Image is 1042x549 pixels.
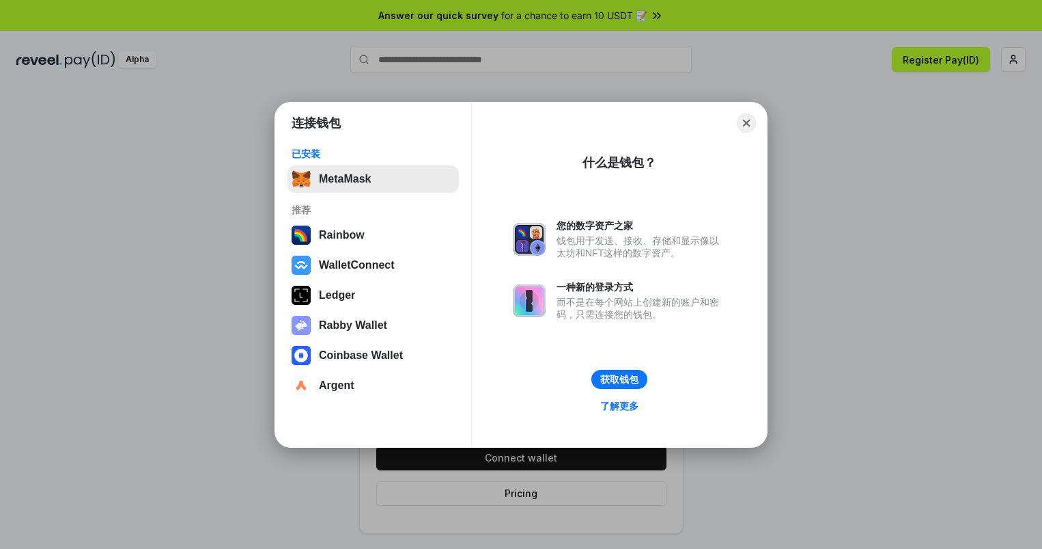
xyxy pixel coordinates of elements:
div: Argent [319,379,354,392]
div: Ledger [319,289,355,302]
button: 获取钱包 [591,370,647,389]
button: Ledger [287,282,459,309]
button: Argent [287,372,459,399]
div: 了解更多 [600,400,638,412]
img: svg+xml,%3Csvg%20fill%3D%22none%22%20height%3D%2233%22%20viewBox%3D%220%200%2035%2033%22%20width%... [292,170,311,189]
img: svg+xml,%3Csvg%20width%3D%2228%22%20height%3D%2228%22%20viewBox%3D%220%200%2028%2028%22%20fill%3D... [292,376,311,395]
div: 已安装 [292,148,455,160]
button: Rabby Wallet [287,312,459,339]
div: 您的数字资产之家 [557,219,726,232]
button: Coinbase Wallet [287,342,459,369]
button: MetaMask [287,165,459,193]
a: 了解更多 [592,397,647,415]
img: svg+xml,%3Csvg%20xmlns%3D%22http%3A%2F%2Fwww.w3.org%2F2000%2Fsvg%22%20fill%3D%22none%22%20viewBox... [292,316,311,335]
div: Rabby Wallet [319,319,387,332]
div: 获取钱包 [600,373,638,386]
img: svg+xml,%3Csvg%20xmlns%3D%22http%3A%2F%2Fwww.w3.org%2F2000%2Fsvg%22%20fill%3D%22none%22%20viewBox... [513,284,546,317]
div: WalletConnect [319,259,395,271]
div: 推荐 [292,204,455,216]
div: Rainbow [319,229,365,241]
img: svg+xml,%3Csvg%20width%3D%2228%22%20height%3D%2228%22%20viewBox%3D%220%200%2028%2028%22%20fill%3D... [292,256,311,275]
button: Rainbow [287,222,459,249]
div: 钱包用于发送、接收、存储和显示像以太坊和NFT这样的数字资产。 [557,235,726,259]
div: 而不是在每个网站上创建新的账户和密码，只需连接您的钱包。 [557,296,726,321]
img: svg+xml,%3Csvg%20width%3D%22120%22%20height%3D%22120%22%20viewBox%3D%220%200%20120%20120%22%20fil... [292,226,311,245]
img: svg+xml,%3Csvg%20xmlns%3D%22http%3A%2F%2Fwww.w3.org%2F2000%2Fsvg%22%20fill%3D%22none%22%20viewBox... [513,223,546,256]
div: Coinbase Wallet [319,349,403,362]
img: svg+xml,%3Csvg%20width%3D%2228%22%20height%3D%2228%22%20viewBox%3D%220%200%2028%2028%22%20fill%3D... [292,346,311,365]
div: MetaMask [319,173,371,185]
button: WalletConnect [287,252,459,279]
h1: 连接钱包 [292,115,341,131]
button: Close [737,113,756,133]
img: svg+xml,%3Csvg%20xmlns%3D%22http%3A%2F%2Fwww.w3.org%2F2000%2Fsvg%22%20width%3D%2228%22%20height%3... [292,286,311,305]
div: 什么是钱包？ [582,155,656,171]
div: 一种新的登录方式 [557,281,726,293]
